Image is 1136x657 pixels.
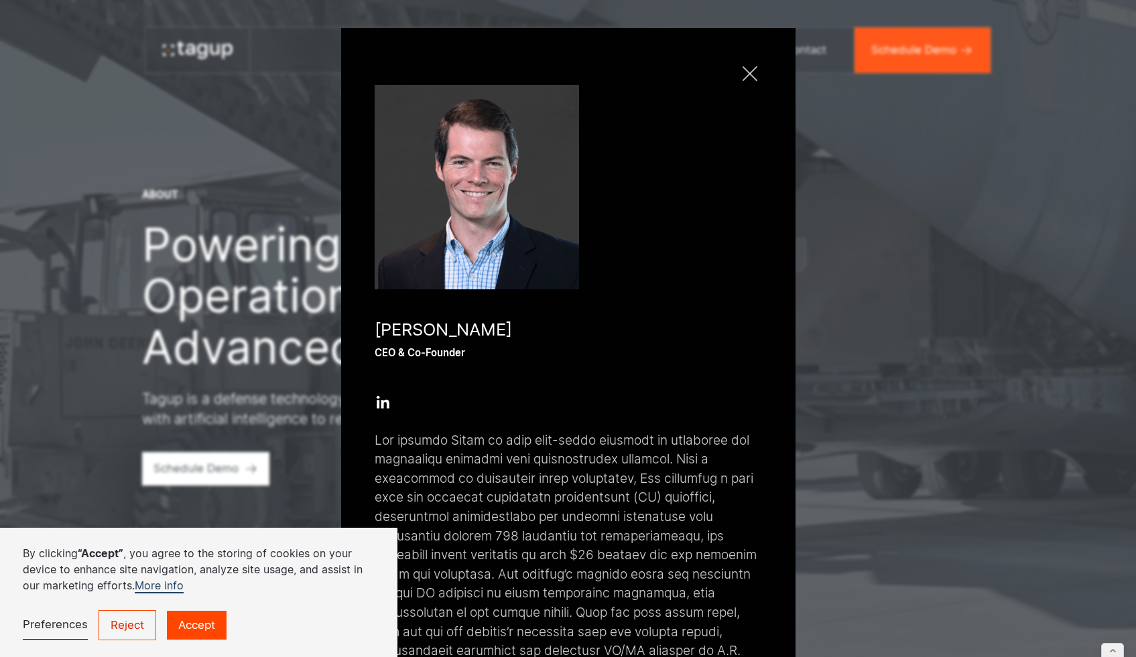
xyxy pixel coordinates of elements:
strong: “Accept” [78,546,123,560]
a: More info [135,579,184,593]
a: Reject [99,610,156,640]
p: By clicking , you agree to the storing of cookies on your device to enhance site navigation, anal... [23,545,375,593]
a: Accept [167,611,227,639]
a: Preferences [23,611,88,640]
